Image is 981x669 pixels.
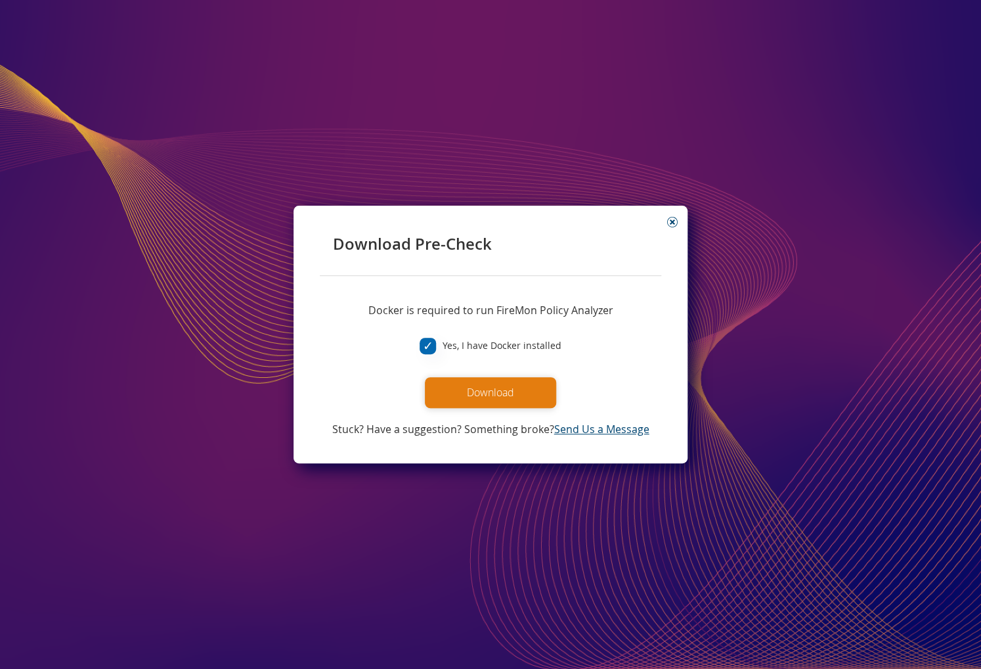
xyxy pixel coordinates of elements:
h1: Download Pre-Check [333,235,648,252]
label: Yes, I have Docker installed [436,338,561,353]
button: Download [425,377,556,408]
a: Send Us a Message [554,422,649,436]
p: Docker is required to run FireMon Policy Analyzer [368,302,613,318]
p: Stuck? Have a suggestion? Something broke? [332,421,649,437]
